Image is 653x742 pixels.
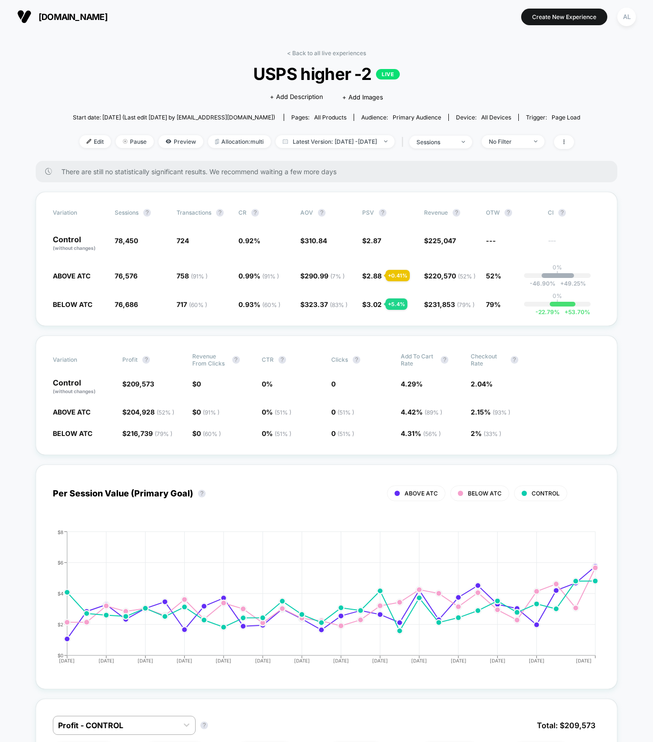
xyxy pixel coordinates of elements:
[481,114,511,121] span: all devices
[300,272,345,280] span: $
[53,272,90,280] span: ABOVE ATC
[556,299,558,307] p: |
[53,300,92,308] span: BELOW ATC
[17,10,31,24] img: Visually logo
[318,209,326,217] button: ?
[576,658,592,663] tspan: [DATE]
[300,237,327,245] span: $
[401,429,441,437] span: 4.31 %
[115,300,138,308] span: 76,686
[330,301,347,308] span: ( 83 % )
[158,135,203,148] span: Preview
[305,237,327,245] span: 310.84
[43,529,591,672] div: PER_SESSION_VALUE
[238,209,247,216] span: CR
[115,209,139,216] span: Sessions
[155,430,172,437] span: ( 79 % )
[484,430,501,437] span: ( 33 % )
[251,209,259,217] button: ?
[305,272,345,280] span: 290.99
[300,209,313,216] span: AOV
[203,430,221,437] span: ( 60 % )
[424,300,475,308] span: $
[143,209,151,217] button: ?
[127,429,172,437] span: 216,739
[553,264,562,271] p: 0%
[192,380,201,388] span: $
[424,272,475,280] span: $
[560,280,564,287] span: +
[59,658,75,663] tspan: [DATE]
[197,408,219,416] span: 0
[87,139,91,144] img: edit
[192,353,228,367] span: Revenue From Clicks
[505,209,512,217] button: ?
[393,114,441,121] span: Primary Audience
[471,429,501,437] span: 2 %
[58,652,63,658] tspan: $0
[177,272,208,280] span: 758
[198,490,206,497] button: ?
[428,237,456,245] span: 225,047
[122,429,172,437] span: $
[99,658,114,663] tspan: [DATE]
[53,408,90,416] span: ABOVE ATC
[53,353,105,367] span: Variation
[401,353,436,367] span: Add To Cart Rate
[423,430,441,437] span: ( 56 % )
[486,300,501,308] span: 79%
[53,388,96,394] span: (without changes)
[384,140,387,142] img: end
[424,237,456,245] span: $
[122,380,154,388] span: $
[262,273,279,280] span: ( 91 % )
[127,380,154,388] span: 209,573
[270,92,323,102] span: + Add Description
[189,301,207,308] span: ( 60 % )
[614,7,639,27] button: AL
[416,139,455,146] div: sessions
[177,209,211,216] span: Transactions
[314,114,346,121] span: all products
[331,408,354,416] span: 0
[58,559,63,565] tspan: $6
[441,356,448,364] button: ?
[262,429,291,437] span: 0 %
[337,430,354,437] span: ( 51 % )
[123,139,128,144] img: end
[453,209,460,217] button: ?
[39,12,108,22] span: [DOMAIN_NAME]
[278,356,286,364] button: ?
[362,300,382,308] span: $
[424,209,448,216] span: Revenue
[448,114,518,121] span: Device:
[192,429,221,437] span: $
[287,49,366,57] a: < Back to all live experiences
[362,209,374,216] span: PSV
[362,237,381,245] span: $
[192,408,219,416] span: $
[486,272,501,280] span: 52%
[337,409,354,416] span: ( 51 % )
[61,168,598,176] span: There are still no statistically significant results. We recommend waiting a few more days
[122,408,174,416] span: $
[142,356,150,364] button: ?
[238,237,260,245] span: 0.92 %
[399,135,409,149] span: |
[353,356,360,364] button: ?
[127,408,174,416] span: 204,928
[361,114,441,121] div: Audience:
[53,236,105,252] p: Control
[458,273,475,280] span: ( 52 % )
[262,380,273,388] span: 0 %
[197,380,201,388] span: 0
[457,301,475,308] span: ( 79 % )
[362,272,382,280] span: $
[366,237,381,245] span: 2.87
[342,93,383,101] span: + Add Images
[79,135,111,148] span: Edit
[451,658,466,663] tspan: [DATE]
[330,273,345,280] span: ( 7 % )
[177,658,192,663] tspan: [DATE]
[191,273,208,280] span: ( 91 % )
